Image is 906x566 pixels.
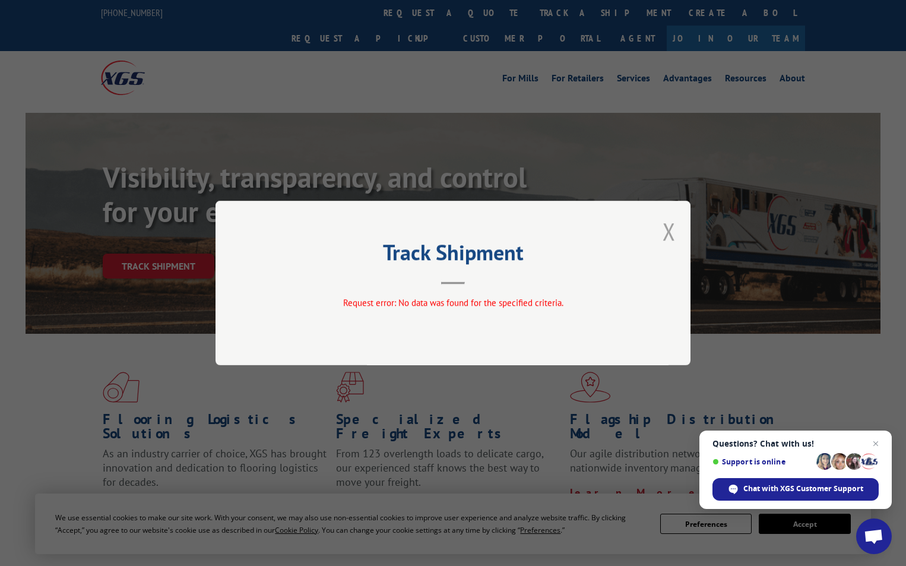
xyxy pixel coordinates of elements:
[712,439,879,448] span: Questions? Chat with us!
[712,478,879,501] span: Chat with XGS Customer Support
[343,297,563,308] span: Request error: No data was found for the specified criteria.
[275,244,631,267] h2: Track Shipment
[743,483,863,494] span: Chat with XGS Customer Support
[712,457,812,466] span: Support is online
[856,518,892,554] a: Open chat
[663,216,676,247] button: Close modal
